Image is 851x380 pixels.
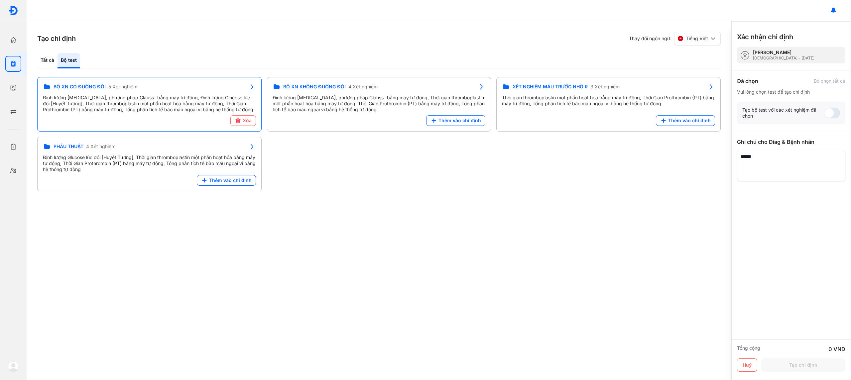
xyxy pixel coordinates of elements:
[668,118,711,124] span: Thêm vào chỉ định
[737,32,793,42] h3: Xác nhận chỉ định
[814,78,845,84] div: Bỏ chọn tất cả
[8,361,19,372] img: logo
[58,53,80,68] div: Bộ test
[8,6,18,16] img: logo
[37,34,76,43] h3: Tạo chỉ định
[54,143,83,149] span: PHẪU THUẬT
[283,84,346,90] span: BỘ XN KHÔNG ĐƯỜNG ĐÓI
[273,95,486,113] div: Định lượng [MEDICAL_DATA], phương pháp Clauss- bằng máy tự động, Thời gian thromboplastin một phầ...
[656,115,715,126] button: Thêm vào chỉ định
[426,115,485,126] button: Thêm vào chỉ định
[737,77,758,85] div: Đã chọn
[761,358,845,372] button: Tạo chỉ định
[828,345,845,353] div: 0 VND
[438,118,481,124] span: Thêm vào chỉ định
[43,95,256,113] div: Định lượng [MEDICAL_DATA], phương pháp Clauss- bằng máy tự động, Định lượng Glucose lúc đói [Huyế...
[243,118,252,124] span: Xóa
[348,84,378,90] span: 4 Xét nghiệm
[209,177,252,183] span: Thêm vào chỉ định
[590,84,620,90] span: 3 Xét nghiệm
[197,175,256,186] button: Thêm vào chỉ định
[108,84,137,90] span: 5 Xét nghiệm
[686,36,708,42] span: Tiếng Việt
[737,89,845,95] div: Vui lòng chọn test để tạo chỉ định
[737,358,757,372] button: Huỷ
[742,107,824,119] div: Tạo bộ test với các xét nghiệm đã chọn
[737,138,845,146] div: Ghi chú cho Diag & Bệnh nhân
[753,55,814,61] div: [DEMOGRAPHIC_DATA] - [DATE]
[54,84,106,90] span: BỘ XN CÓ ĐƯỜNG ĐÓI
[43,154,256,172] div: Định lượng Glucose lúc đói [Huyết Tương], Thời gian thromboplastin một phần hoạt hóa bằng máy tự ...
[230,115,256,126] button: Xóa
[37,53,58,68] div: Tất cả
[86,143,115,149] span: 4 Xét nghiệm
[513,84,588,90] span: XÉT NGHIỆM MÁU TRƯỚC NHỔ R
[502,95,715,107] div: Thời gian thromboplastin một phần hoạt hóa bằng máy tự động, Thời Gian Prothrombin (PT) bằng máy ...
[629,32,721,45] div: Thay đổi ngôn ngữ:
[737,345,760,353] div: Tổng cộng
[753,49,814,55] div: [PERSON_NAME]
